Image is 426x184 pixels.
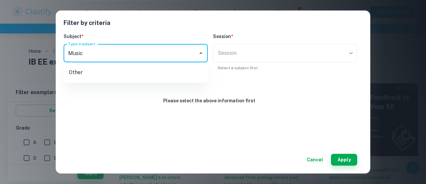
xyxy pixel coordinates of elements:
h6: Please select the above information first [163,97,258,104]
p: Other [69,67,207,78]
p: Select a subject first [218,65,353,71]
h2: Filter by criteria [64,18,362,33]
button: Cancel [304,154,326,166]
label: Type a subject [68,41,95,47]
button: Apply [331,154,357,166]
h6: Subject [64,33,208,40]
h6: Session [213,33,357,40]
button: Close [196,49,205,58]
